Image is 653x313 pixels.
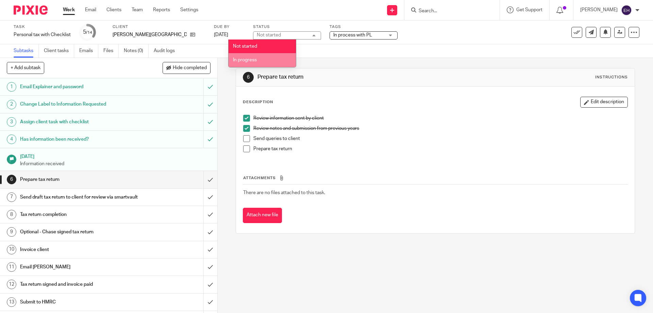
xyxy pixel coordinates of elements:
[253,145,627,152] p: Prepare tax return
[20,117,138,127] h1: Assign client task with checklist
[103,44,119,58] a: Files
[20,152,211,160] h1: [DATE]
[7,280,16,289] div: 12
[106,6,121,13] a: Clients
[253,135,627,142] p: Send queries to client
[180,6,198,13] a: Settings
[330,24,398,30] label: Tags
[83,28,92,36] div: 5
[595,75,628,80] div: Instructions
[14,44,39,58] a: Subtasks
[580,6,618,13] p: [PERSON_NAME]
[86,31,92,34] small: /14
[20,82,138,92] h1: Email Explainer and password
[243,176,276,180] span: Attachments
[243,72,254,83] div: 6
[257,74,450,81] h1: Prepare tax return
[233,58,257,62] span: In progress
[20,174,138,185] h1: Prepare tax return
[20,160,211,167] p: Information received
[20,245,138,255] h1: Invoice client
[7,135,16,144] div: 4
[253,115,627,122] p: Review information sent by client
[79,44,98,58] a: Emails
[7,192,16,202] div: 7
[113,24,205,30] label: Client
[7,62,44,74] button: + Add subtask
[14,24,71,30] label: Task
[7,210,16,219] div: 8
[214,24,245,30] label: Due by
[20,134,138,144] h1: Has information been received?
[20,262,138,272] h1: Email [PERSON_NAME]
[7,297,16,307] div: 13
[418,8,479,14] input: Search
[20,192,138,202] h1: Send draft tax return to client for review via smartvault
[253,125,627,132] p: Review notes and submission from previous years
[7,262,16,272] div: 11
[243,99,273,105] p: Description
[20,279,138,289] h1: Tax return signed and invoice paid
[233,44,257,49] span: Not started
[20,297,138,307] h1: Submit to HMRC
[7,100,16,109] div: 2
[580,97,628,108] button: Edit description
[20,99,138,109] h1: Change Label to Information Requested
[214,32,228,37] span: [DATE]
[7,245,16,254] div: 10
[63,6,75,13] a: Work
[7,227,16,237] div: 9
[153,6,170,13] a: Reports
[20,227,138,237] h1: Optional - Chase signed tax return
[132,6,143,13] a: Team
[14,31,71,38] div: Personal tax with Checklist
[7,117,16,127] div: 3
[113,31,187,38] p: [PERSON_NAME][GEOGRAPHIC_DATA]
[243,190,325,195] span: There are no files attached to this task.
[124,44,149,58] a: Notes (0)
[7,82,16,92] div: 1
[516,7,542,12] span: Get Support
[333,33,372,37] span: In process with PL
[20,209,138,220] h1: Tax return completion
[621,5,632,16] img: svg%3E
[173,65,207,71] span: Hide completed
[253,24,321,30] label: Status
[14,5,48,15] img: Pixie
[163,62,211,74] button: Hide completed
[243,208,282,223] button: Attach new file
[85,6,96,13] a: Email
[257,33,281,37] div: Not started
[44,44,74,58] a: Client tasks
[154,44,180,58] a: Audit logs
[7,175,16,184] div: 6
